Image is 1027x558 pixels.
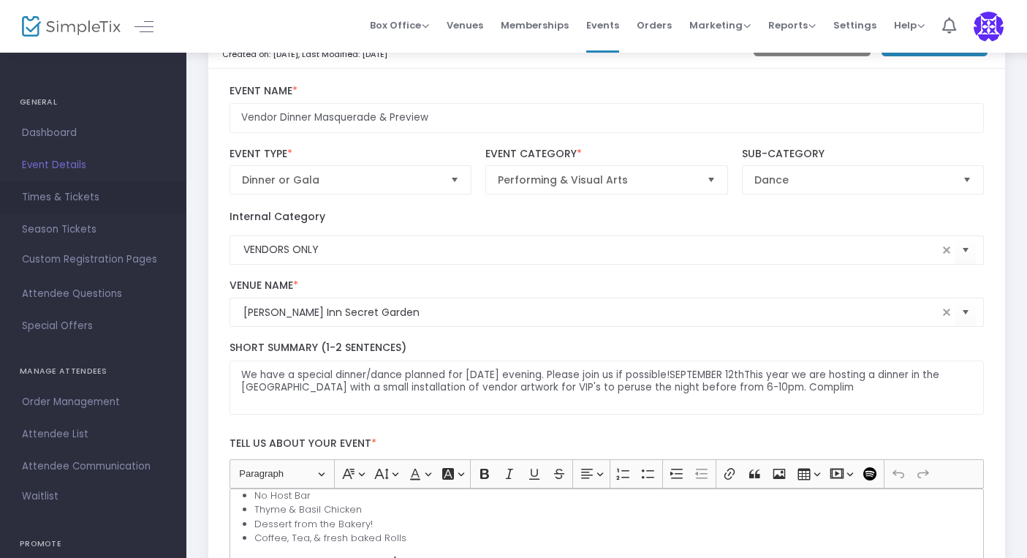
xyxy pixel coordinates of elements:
span: Marketing [689,18,751,32]
label: Event Type [230,148,471,161]
span: Attendee Communication [22,457,164,476]
span: Attendee Questions [22,284,164,303]
button: Select [701,166,721,194]
label: Sub-Category [742,148,984,161]
span: Special Offers [22,317,164,336]
li: Coffee, Tea, & fresh baked Rolls [254,531,977,546]
button: Select [957,166,977,194]
span: Events [586,7,619,44]
span: Event Details [22,156,164,175]
label: Event Name [230,85,985,98]
span: Season Tickets [22,220,164,239]
li: Dessert from the Bakery! [254,517,977,532]
span: clear [938,241,955,259]
span: Reports [768,18,816,32]
span: Memberships [501,7,569,44]
span: Venues [447,7,483,44]
li: No Host Bar [254,489,977,503]
span: Order Management [22,393,164,412]
span: Box Office [370,18,429,32]
label: Tell us about your event [222,429,991,459]
div: Editor toolbar [230,459,985,489]
button: Select [955,298,976,328]
span: Times & Tickets [22,188,164,207]
span: Waitlist [22,489,58,504]
span: Help [894,18,925,32]
span: Dashboard [22,124,164,143]
p: Created on: [DATE] [222,48,735,61]
label: Venue Name [230,279,985,293]
span: Custom Registration Pages [22,252,157,267]
li: Thyme & Basil Chicken [254,502,977,517]
input: Enter Event Name [230,103,985,133]
button: Paragraph [232,463,331,486]
h4: GENERAL [20,88,167,117]
span: Paragraph [239,465,315,483]
span: Dance [754,173,951,187]
span: Orders [637,7,672,44]
input: Select Event Internal Category [243,242,939,257]
span: , Last Modified: [DATE] [298,48,387,60]
button: Select [955,235,976,265]
button: Select [444,166,465,194]
span: Dinner or Gala [242,173,439,187]
span: Performing & Visual Arts [498,173,694,187]
label: Event Category [485,148,727,161]
span: clear [938,303,955,321]
span: Attendee List [22,425,164,444]
span: Short Summary (1-2 Sentences) [230,340,406,355]
span: Settings [833,7,876,44]
h4: MANAGE ATTENDEES [20,357,167,386]
input: Select Venue [243,305,939,320]
label: Internal Category [230,209,325,225]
